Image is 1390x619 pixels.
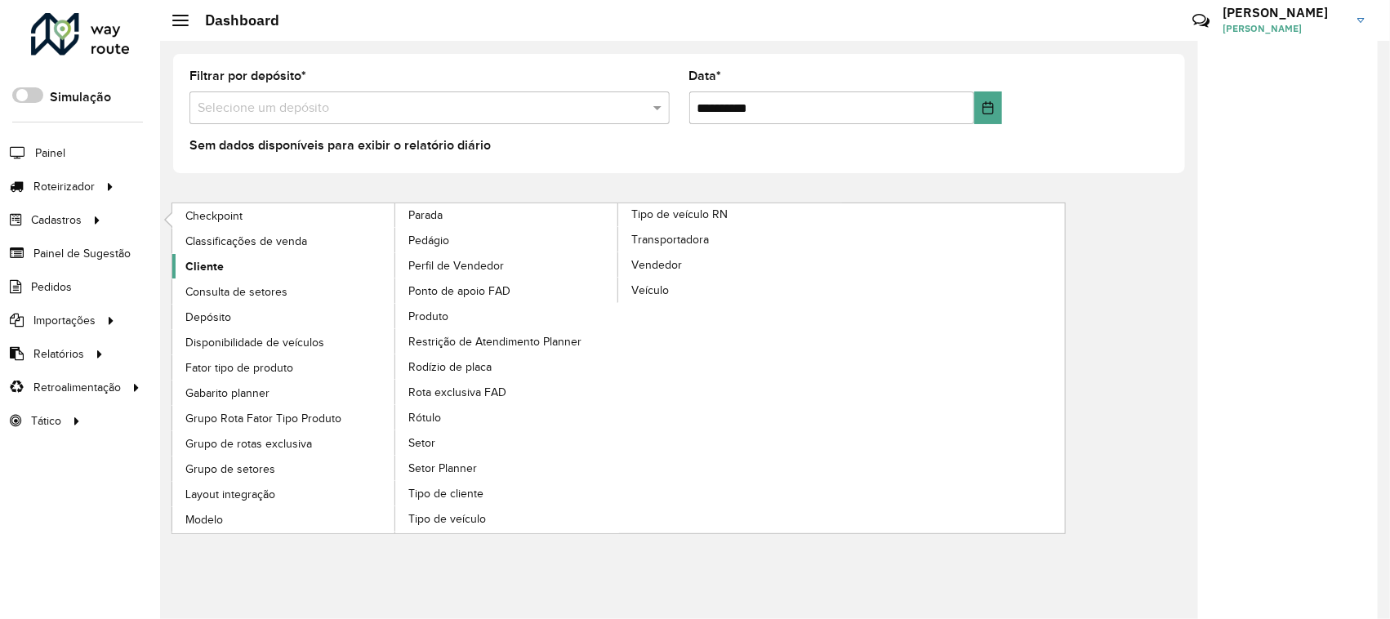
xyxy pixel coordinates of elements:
span: Rodízio de placa [408,358,492,376]
a: Produto [395,304,619,328]
a: Rota exclusiva FAD [395,380,619,404]
a: Perfil de Vendedor [395,253,619,278]
span: Vendedor [631,256,682,274]
a: Fator tipo de produto [172,355,396,380]
a: Layout integração [172,482,396,506]
a: Setor Planner [395,456,619,480]
span: Rota exclusiva FAD [408,384,506,401]
a: Rodízio de placa [395,354,619,379]
a: Depósito [172,305,396,329]
span: [PERSON_NAME] [1223,21,1345,36]
a: Grupo de setores [172,456,396,481]
span: Cadastros [31,212,82,229]
span: Importações [33,312,96,329]
h3: [PERSON_NAME] [1223,5,1345,20]
a: Consulta de setores [172,279,396,304]
span: Depósito [185,309,231,326]
a: Veículo [618,278,842,302]
span: Modelo [185,511,223,528]
span: Veículo [631,282,669,299]
span: Relatórios [33,345,84,363]
a: Grupo de rotas exclusiva [172,431,396,456]
span: Tipo de cliente [408,485,483,502]
span: Cliente [185,258,224,275]
a: Tipo de cliente [395,481,619,505]
span: Ponto de apoio FAD [408,283,510,300]
a: Disponibilidade de veículos [172,330,396,354]
a: Tipo de veículo [395,506,619,531]
span: Disponibilidade de veículos [185,334,324,351]
a: Modelo [172,507,396,532]
span: Pedágio [408,232,449,249]
span: Grupo de setores [185,461,275,478]
h2: Dashboard [189,11,279,29]
a: Pedágio [395,228,619,252]
a: Contato Rápido [1183,3,1218,38]
span: Tipo de veículo [408,510,486,528]
span: Checkpoint [185,207,243,225]
label: Filtrar por depósito [189,66,306,86]
span: Tático [31,412,61,430]
span: Gabarito planner [185,385,270,402]
span: Setor Planner [408,460,477,477]
a: Restrição de Atendimento Planner [395,329,619,354]
span: Painel de Sugestão [33,245,131,262]
a: Tipo de veículo RN [395,203,842,533]
a: Gabarito planner [172,381,396,405]
a: Vendedor [618,252,842,277]
span: Layout integração [185,486,275,503]
span: Classificações de venda [185,233,307,250]
a: Setor [395,430,619,455]
span: Restrição de Atendimento Planner [408,333,581,350]
span: Fator tipo de produto [185,359,293,376]
span: Tipo de veículo RN [631,206,728,223]
label: Data [689,66,722,86]
span: Grupo de rotas exclusiva [185,435,312,452]
a: Ponto de apoio FAD [395,278,619,303]
span: Parada [408,207,443,224]
a: Parada [172,203,619,533]
a: Cliente [172,254,396,278]
span: Pedidos [31,278,72,296]
span: Grupo Rota Fator Tipo Produto [185,410,341,427]
label: Simulação [50,87,111,107]
span: Rótulo [408,409,441,426]
span: Produto [408,308,448,325]
span: Consulta de setores [185,283,287,301]
a: Rótulo [395,405,619,430]
a: Grupo Rota Fator Tipo Produto [172,406,396,430]
span: Transportadora [631,231,709,248]
span: Retroalimentação [33,379,121,396]
button: Choose Date [974,91,1002,124]
a: Checkpoint [172,203,396,228]
span: Perfil de Vendedor [408,257,504,274]
a: Classificações de venda [172,229,396,253]
span: Setor [408,434,435,452]
label: Sem dados disponíveis para exibir o relatório diário [189,136,491,155]
span: Painel [35,145,65,162]
span: Roteirizador [33,178,95,195]
a: Transportadora [618,227,842,252]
